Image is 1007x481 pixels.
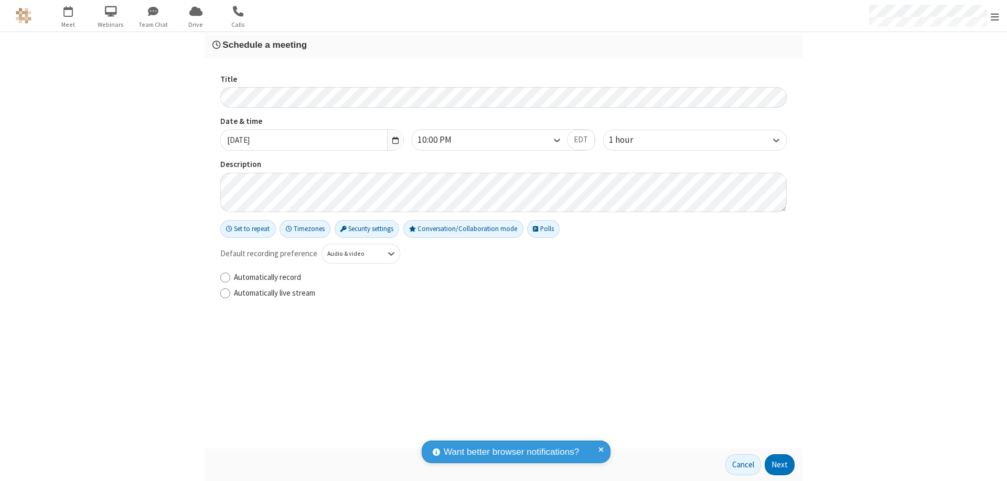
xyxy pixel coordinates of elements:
[91,20,131,29] span: Webinars
[527,220,560,238] button: Polls
[220,220,276,238] button: Set to repeat
[567,130,595,151] button: EDT
[725,454,761,475] button: Cancel
[220,248,317,260] span: Default recording preference
[49,20,88,29] span: Meet
[417,133,469,147] div: 10:00 PM
[176,20,216,29] span: Drive
[609,133,651,147] div: 1 hour
[222,39,307,50] span: Schedule a meeting
[219,20,258,29] span: Calls
[765,454,795,475] button: Next
[234,271,787,284] label: Automatically record
[134,20,173,29] span: Team Chat
[16,8,31,24] img: QA Selenium DO NOT DELETE OR CHANGE
[335,220,400,238] button: Security settings
[220,159,787,171] label: Description
[220,74,787,86] label: Title
[444,445,579,459] span: Want better browser notifications?
[280,220,330,238] button: Timezones
[234,287,787,299] label: Automatically live stream
[403,220,523,238] button: Conversation/Collaboration mode
[220,116,404,128] label: Date & time
[327,249,377,258] div: Audio & video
